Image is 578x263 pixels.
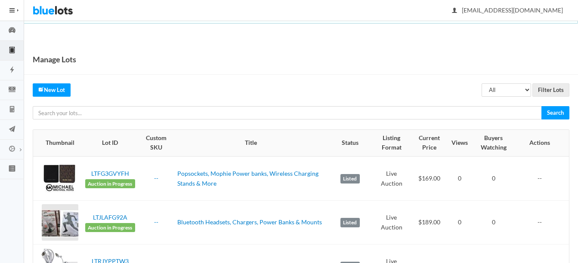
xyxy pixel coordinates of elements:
th: Thumbnail [33,130,82,156]
a: -- [154,174,158,182]
a: -- [154,218,158,226]
a: LTJLAFG92A [93,214,127,221]
td: $189.00 [411,201,448,245]
input: Search [541,106,569,119]
span: Auction in Progress [85,223,135,232]
td: 0 [448,201,471,245]
h1: Manage Lots [33,53,76,66]
th: Current Price [411,130,448,156]
label: Listed [340,218,360,227]
span: Auction in Progress [85,179,135,189]
th: Views [448,130,471,156]
th: Custom SKU [139,130,174,156]
ion-icon: create [38,86,44,92]
td: Live Auction [372,201,411,245]
th: Actions [516,130,569,156]
input: Filter Lots [532,83,569,97]
td: 0 [471,201,516,245]
th: Title [174,130,328,156]
a: LTFG3GVYFH [91,170,129,177]
th: Buyers Watching [471,130,516,156]
label: Listed [340,174,360,183]
span: [EMAIL_ADDRESS][DOMAIN_NAME] [452,6,563,14]
th: Listing Format [372,130,411,156]
td: 0 [471,156,516,201]
td: $169.00 [411,156,448,201]
th: Lot ID [82,130,139,156]
ion-icon: person [450,7,459,15]
a: Popsockets, Mophie Power banks, Wireless Charging Stands & More [177,170,318,187]
td: -- [516,201,569,245]
th: Status [328,130,372,156]
input: Search your lots... [33,106,542,119]
td: -- [516,156,569,201]
a: createNew Lot [33,83,71,97]
td: 0 [448,156,471,201]
a: Bluetooth Headsets, Chargers, Power Banks & Mounts [177,218,322,226]
td: Live Auction [372,156,411,201]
